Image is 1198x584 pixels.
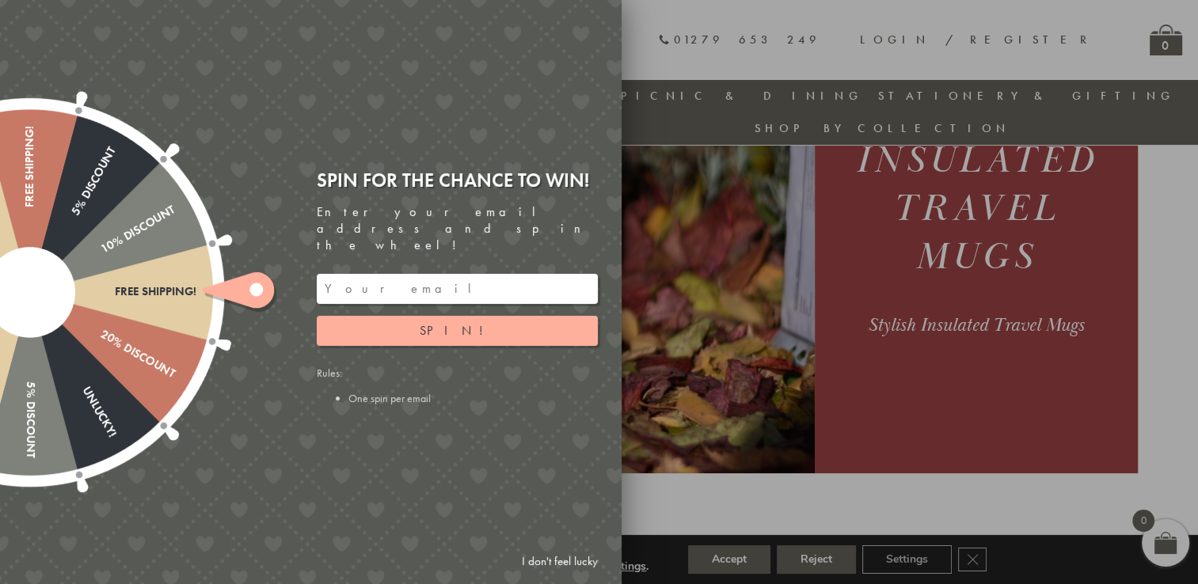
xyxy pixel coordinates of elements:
div: Enter your email address and spin the wheel! [317,204,598,253]
button: Spin! [317,316,598,346]
div: 10% Discount [26,203,177,298]
div: Unlucky! [24,289,119,439]
div: 5% Discount [24,145,119,295]
div: Free shipping! [30,285,196,298]
div: 5% Discount [23,292,36,458]
div: 20% Discount [26,286,177,381]
div: Spin for the chance to win! [317,168,598,192]
input: Your email [317,274,598,304]
div: Rules: [317,366,598,405]
span: Spin! [420,322,495,339]
a: I don't feel lucky [514,547,606,576]
li: One spin per email [348,391,598,405]
div: Free shipping! [23,126,36,292]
